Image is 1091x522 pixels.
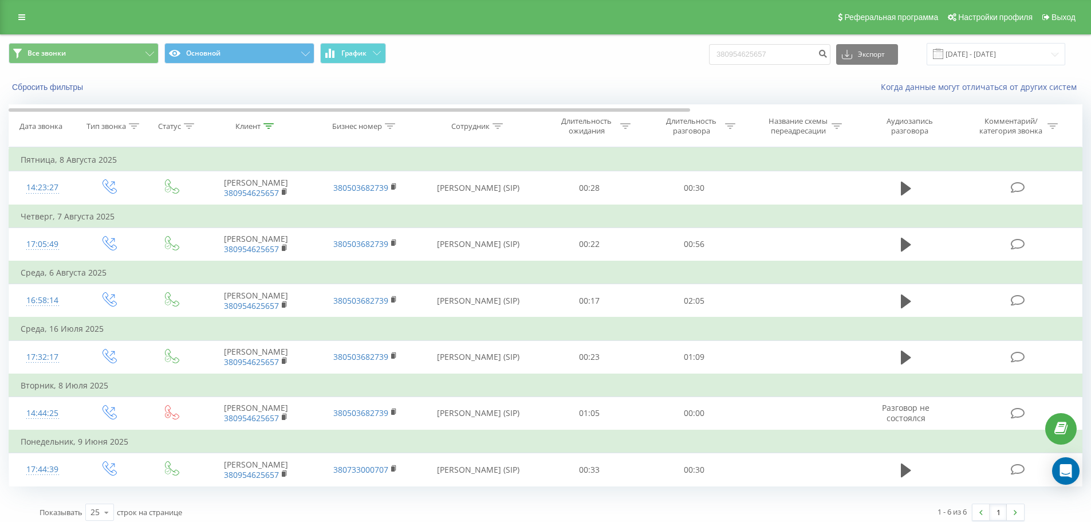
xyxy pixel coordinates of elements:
[202,340,310,374] td: [PERSON_NAME]
[9,82,89,92] button: Сбросить фильтры
[844,13,938,22] span: Реферальная программа
[235,121,261,131] div: Клиент
[21,402,65,425] div: 14:44:25
[333,182,388,193] a: 380503682739
[420,453,537,486] td: [PERSON_NAME] (SIP)
[709,44,830,65] input: Поиск по номеру
[642,453,747,486] td: 00:30
[420,397,537,430] td: [PERSON_NAME] (SIP)
[224,187,279,198] a: 380954625657
[642,171,747,205] td: 00:30
[332,121,382,131] div: Бизнес номер
[333,351,388,362] a: 380503682739
[420,171,537,205] td: [PERSON_NAME] (SIP)
[21,176,65,199] div: 14:23:27
[341,49,367,57] span: График
[224,413,279,423] a: 380954625657
[1052,457,1080,485] div: Open Intercom Messenger
[537,171,642,205] td: 00:28
[938,506,967,517] div: 1 - 6 из 6
[9,430,1082,453] td: Понедельник, 9 Июня 2025
[333,407,388,418] a: 380503682739
[537,227,642,261] td: 00:22
[202,397,310,430] td: [PERSON_NAME]
[21,289,65,312] div: 16:58:14
[90,507,100,518] div: 25
[117,507,182,517] span: строк на странице
[537,340,642,374] td: 00:23
[881,81,1082,92] a: Когда данные могут отличаться от других систем
[158,121,181,131] div: Статус
[27,49,66,58] span: Все звонки
[320,43,386,64] button: График
[224,300,279,311] a: 380954625657
[958,13,1033,22] span: Настройки профиля
[9,43,159,64] button: Все звонки
[1051,13,1076,22] span: Выход
[9,374,1082,397] td: Вторник, 8 Июля 2025
[990,504,1007,520] a: 1
[224,469,279,480] a: 380954625657
[642,397,747,430] td: 00:00
[202,453,310,486] td: [PERSON_NAME]
[661,116,722,136] div: Длительность разговора
[333,238,388,249] a: 380503682739
[978,116,1045,136] div: Комментарий/категория звонка
[9,148,1082,171] td: Пятница, 8 Августа 2025
[537,397,642,430] td: 01:05
[9,317,1082,340] td: Среда, 16 Июля 2025
[164,43,314,64] button: Основной
[642,284,747,318] td: 02:05
[202,284,310,318] td: [PERSON_NAME]
[21,233,65,256] div: 17:05:49
[202,171,310,205] td: [PERSON_NAME]
[556,116,617,136] div: Длительность ожидания
[451,121,490,131] div: Сотрудник
[420,340,537,374] td: [PERSON_NAME] (SIP)
[882,402,929,423] span: Разговор не состоялся
[872,116,947,136] div: Аудиозапись разговора
[9,205,1082,228] td: Четверг, 7 Августа 2025
[21,458,65,481] div: 17:44:39
[21,346,65,368] div: 17:32:17
[224,244,279,254] a: 380954625657
[86,121,126,131] div: Тип звонка
[537,284,642,318] td: 00:17
[224,356,279,367] a: 380954625657
[836,44,898,65] button: Экспорт
[333,295,388,306] a: 380503682739
[420,227,537,261] td: [PERSON_NAME] (SIP)
[642,227,747,261] td: 00:56
[19,121,62,131] div: Дата звонка
[420,284,537,318] td: [PERSON_NAME] (SIP)
[202,227,310,261] td: [PERSON_NAME]
[537,453,642,486] td: 00:33
[9,261,1082,284] td: Среда, 6 Августа 2025
[767,116,829,136] div: Название схемы переадресации
[333,464,388,475] a: 380733000707
[642,340,747,374] td: 01:09
[40,507,82,517] span: Показывать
